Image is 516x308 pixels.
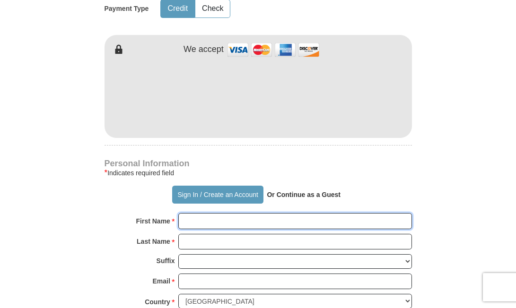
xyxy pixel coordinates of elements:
strong: Email [153,274,170,288]
h4: Personal Information [105,160,412,167]
div: Indicates required field [105,167,412,179]
h5: Payment Type [105,5,149,13]
strong: First Name [136,214,170,228]
strong: Last Name [137,235,170,248]
h4: We accept [184,44,224,55]
button: Sign In / Create an Account [172,186,263,204]
img: credit cards accepted [226,40,321,60]
strong: Suffix [157,254,175,267]
strong: Or Continue as a Guest [267,191,341,198]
